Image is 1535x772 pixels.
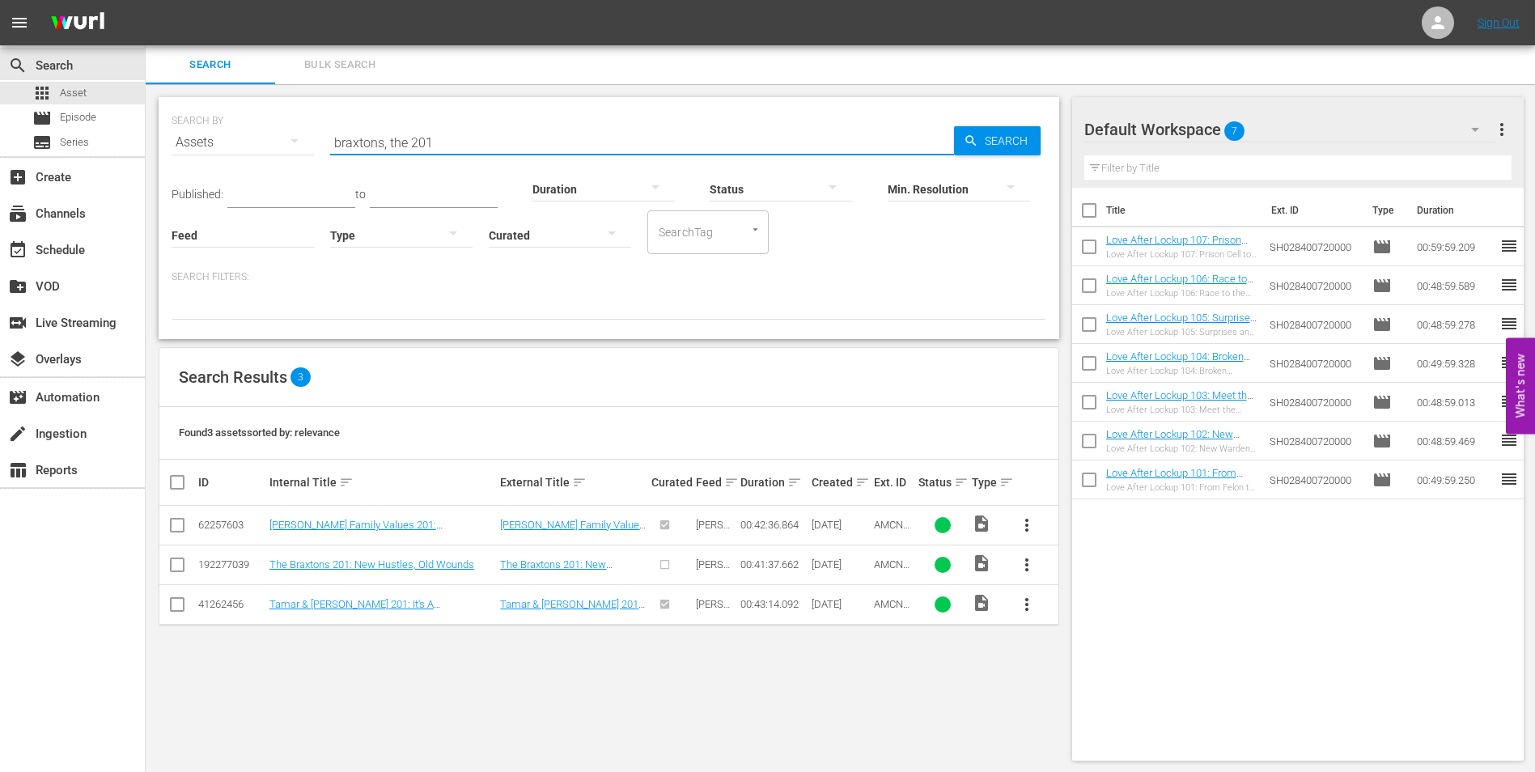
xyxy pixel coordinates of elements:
span: more_vert [1017,555,1037,575]
span: [PERSON_NAME] Feed [696,598,731,634]
span: more_vert [1017,595,1037,614]
div: External Title [500,473,647,492]
span: Episode [60,109,96,125]
span: sort [724,475,739,490]
div: 00:41:37.662 [740,558,807,571]
td: SH028400720000 [1263,227,1366,266]
button: Search [954,126,1041,155]
div: Curated [651,476,691,489]
div: Ext. ID [874,476,914,489]
span: Search [8,56,28,75]
a: Love After Lockup 103: Meet the Parents (Love After Lockup 103: Meet the Parents (amc_networks_lo... [1106,389,1253,450]
div: 62257603 [198,519,265,531]
td: 00:49:59.328 [1410,344,1499,383]
span: reorder [1499,353,1519,372]
th: Duration [1407,188,1504,233]
span: sort [999,475,1014,490]
span: VOD [8,277,28,296]
span: sort [954,475,969,490]
span: [PERSON_NAME] Feed [696,558,731,595]
span: AMCNVR0000070790 [874,558,910,595]
a: Sign Out [1478,16,1520,29]
td: 00:49:59.250 [1410,460,1499,499]
span: Video [972,554,991,573]
div: Love After Lockup 102: New Warden in [GEOGRAPHIC_DATA] [1106,443,1257,454]
td: 00:48:59.013 [1410,383,1499,422]
a: Love After Lockup 102: New Warden in [GEOGRAPHIC_DATA] (Love After Lockup 102: New Warden in [GEO... [1106,428,1253,501]
a: The Braxtons 201: New Hustles, Old Wounds [500,558,613,583]
a: The Braxtons 201: New Hustles, Old Wounds [269,558,474,571]
div: [DATE] [812,558,869,571]
span: menu [10,13,29,32]
span: Episode [1372,237,1392,257]
span: more_vert [1492,120,1512,139]
span: Search Results [179,367,287,387]
span: reorder [1499,275,1519,295]
span: sort [787,475,802,490]
a: Love After Lockup 105: Surprises and Sentences (Love After Lockup 105: Surprises and Sentences (a... [1106,312,1257,384]
a: Love After Lockup 107: Prison Cell to Wedding Bells [1106,234,1248,258]
span: reorder [1499,314,1519,333]
span: Episode [1372,392,1392,412]
div: Love After Lockup 107: Prison Cell to Wedding Bells [1106,249,1257,260]
a: Love After Lockup 104: Broken Promises (Love After Lockup 104: Broken Promises (amc_networks_love... [1106,350,1252,411]
span: Found 3 assets sorted by: relevance [179,426,340,439]
div: Created [812,473,869,492]
span: 3 [290,367,311,387]
span: sort [572,475,587,490]
span: Search [978,126,1041,155]
td: SH028400720000 [1263,344,1366,383]
th: Type [1363,188,1407,233]
div: [DATE] [812,519,869,531]
span: Series [60,134,89,151]
button: more_vert [1007,506,1046,545]
span: Bulk Search [285,56,395,74]
td: SH028400720000 [1263,460,1366,499]
td: SH028400720000 [1263,305,1366,344]
span: Published: [172,188,223,201]
button: more_vert [1007,585,1046,624]
span: Channels [8,204,28,223]
a: Love After Lockup 106: Race to the Altar (Love After Lockup 106: Race to the Altar (amc_networks_... [1106,273,1253,333]
span: AMCNVR0000005583 [874,598,910,634]
div: Type [972,473,1003,492]
td: 00:59:59.209 [1410,227,1499,266]
div: Love After Lockup 106: Race to the Altar [1106,288,1257,299]
div: 00:43:14.092 [740,598,807,610]
a: [PERSON_NAME] Family Values 201: R.E.S.P.E.C.T. [500,519,646,543]
div: Love After Lockup 103: Meet the Parents [1106,405,1257,415]
span: Episode [1372,431,1392,451]
div: Feed [696,473,736,492]
span: 7 [1224,114,1245,148]
span: sort [339,475,354,490]
div: Love After Lockup 104: Broken Promises [1106,366,1257,376]
a: Love After Lockup 101: From Felon to Fiance (Love After Lockup 101: From Felon to Fiance (amc_net... [1106,467,1252,540]
div: [DATE] [812,598,869,610]
span: Episode [32,108,52,128]
td: SH028400720000 [1263,266,1366,305]
td: SH028400720000 [1263,422,1366,460]
span: Asset [60,85,87,101]
a: Tamar & [PERSON_NAME] 201: It's A [PERSON_NAME]! [269,598,440,622]
span: reorder [1499,392,1519,411]
span: Search [155,56,265,74]
a: [PERSON_NAME] Family Values 201: R.E.S.P.E.C.T. [269,519,443,543]
span: AMCNVR0000039132 [874,519,910,555]
td: 00:48:59.278 [1410,305,1499,344]
span: Episode [1372,315,1392,334]
span: Video [972,514,991,533]
button: more_vert [1007,545,1046,584]
span: Series [32,133,52,152]
td: 00:48:59.469 [1410,422,1499,460]
a: Tamar & [PERSON_NAME] 201: It's A [PERSON_NAME]! [500,598,645,622]
button: more_vert [1492,110,1512,149]
span: Ingestion [8,424,28,443]
th: Title [1106,188,1261,233]
div: Assets [172,120,314,165]
span: to [355,188,366,201]
td: 00:48:59.589 [1410,266,1499,305]
div: 192277039 [198,558,265,571]
span: Overlays [8,350,28,369]
td: SH028400720000 [1263,383,1366,422]
span: Schedule [8,240,28,260]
